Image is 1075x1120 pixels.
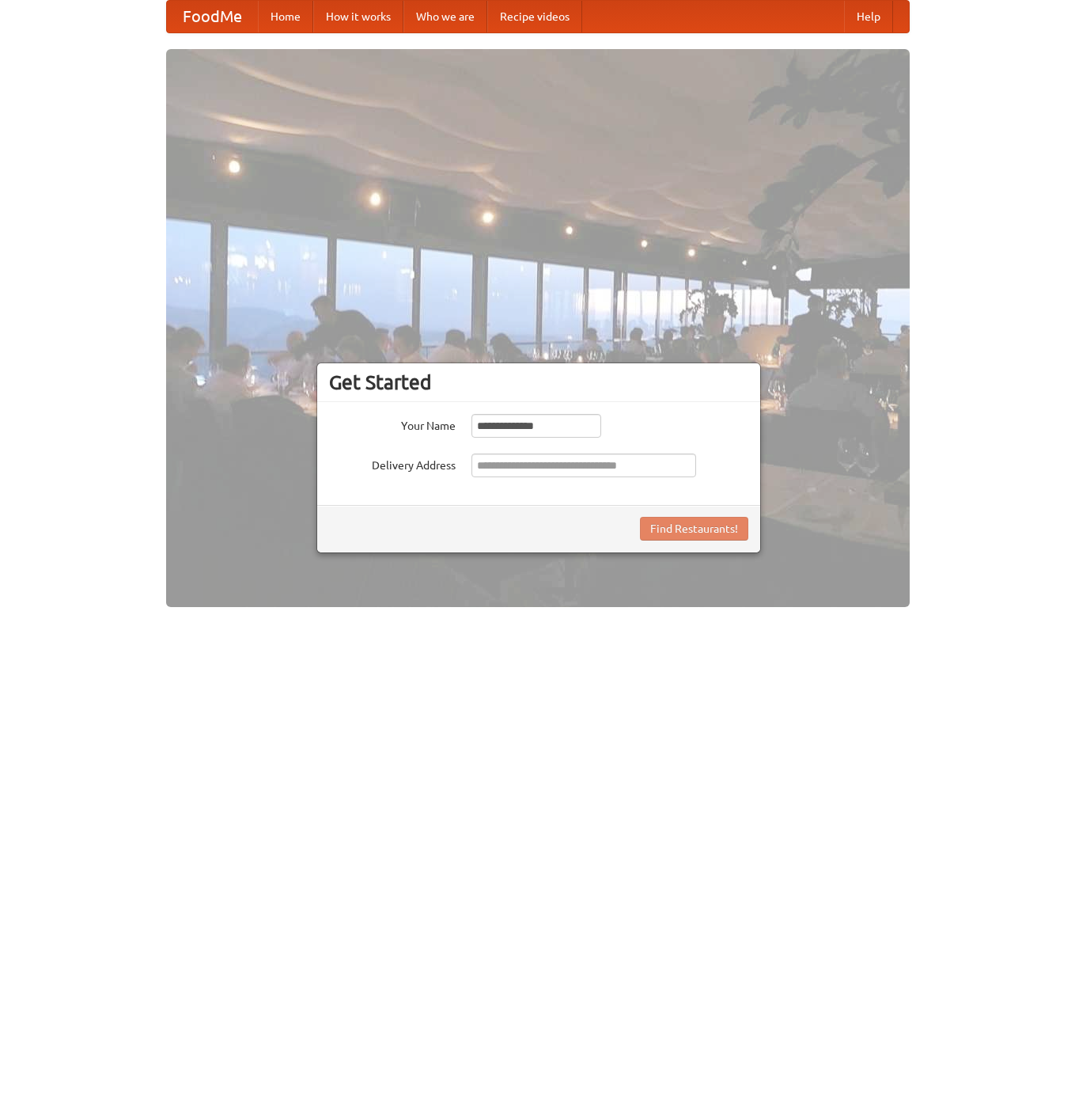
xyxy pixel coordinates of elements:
[844,1,893,32] a: Help
[329,370,748,394] h3: Get Started
[329,414,456,434] label: Your Name
[167,1,258,32] a: FoodMe
[487,1,582,32] a: Recipe videos
[313,1,403,32] a: How it works
[329,454,456,473] label: Delivery Address
[403,1,487,32] a: Who we are
[258,1,313,32] a: Home
[640,517,748,541] button: Find Restaurants!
